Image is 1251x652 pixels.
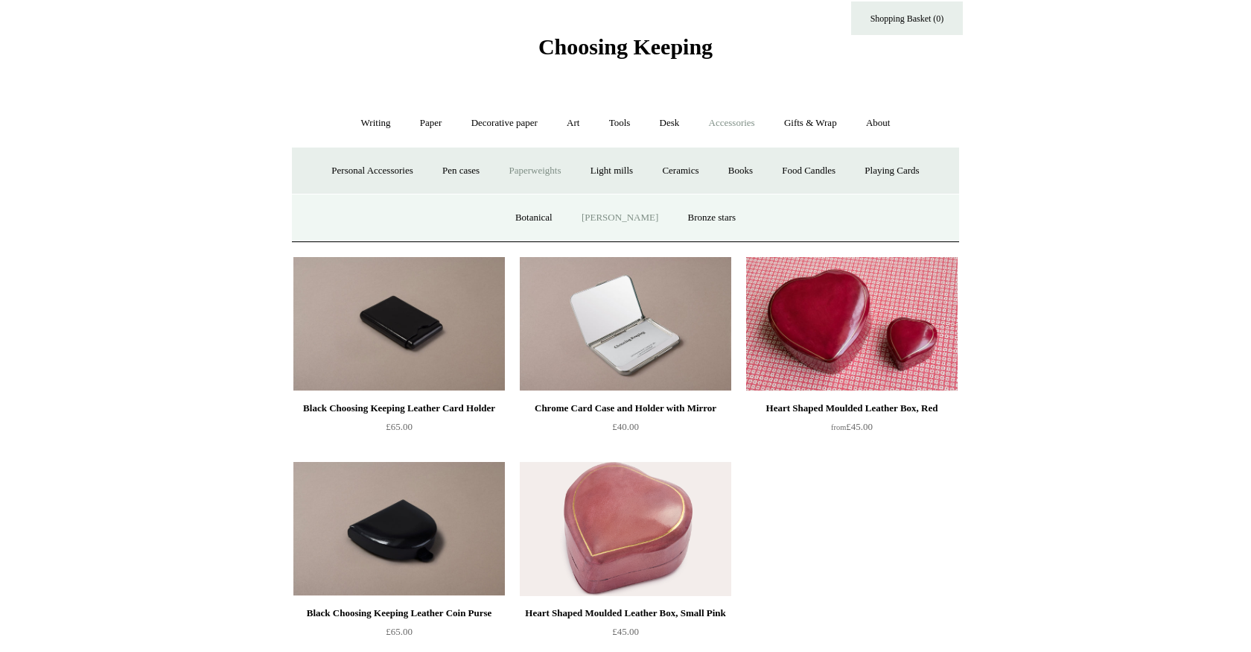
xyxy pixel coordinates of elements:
[851,151,932,191] a: Playing Cards
[695,104,768,143] a: Accessories
[596,104,644,143] a: Tools
[768,151,849,191] a: Food Candles
[612,626,639,637] span: £45.00
[646,104,693,143] a: Desk
[553,104,593,143] a: Art
[568,198,672,238] a: [PERSON_NAME]
[293,257,505,391] a: Black Choosing Keeping Leather Card Holder Black Choosing Keeping Leather Card Holder
[649,151,712,191] a: Ceramics
[831,423,846,431] span: from
[520,462,731,596] img: Heart Shaped Moulded Leather Box, Small Pink
[715,151,766,191] a: Books
[297,604,501,622] div: Black Choosing Keeping Leather Coin Purse
[523,604,728,622] div: Heart Shaped Moulded Leather Box, Small Pink
[502,198,566,238] a: Botanical
[429,151,493,191] a: Pen cases
[293,462,505,596] a: Black Choosing Keeping Leather Coin Purse Black Choosing Keeping Leather Coin Purse
[386,626,413,637] span: £65.00
[746,257,958,391] img: Heart Shaped Moulded Leather Box, Red
[538,34,713,59] span: Choosing Keeping
[318,151,426,191] a: Personal Accessories
[851,1,963,35] a: Shopping Basket (0)
[407,104,456,143] a: Paper
[297,399,501,417] div: Black Choosing Keeping Leather Card Holder
[495,151,574,191] a: Paperweights
[293,462,505,596] img: Black Choosing Keeping Leather Coin Purse
[746,399,958,460] a: Heart Shaped Moulded Leather Box, Red from£45.00
[853,104,904,143] a: About
[523,399,728,417] div: Chrome Card Case and Holder with Mirror
[831,421,873,432] span: £45.00
[675,198,750,238] a: Bronze stars
[538,46,713,57] a: Choosing Keeping
[348,104,404,143] a: Writing
[520,257,731,391] a: Chrome Card Case and Holder with Mirror Chrome Card Case and Holder with Mirror
[520,399,731,460] a: Chrome Card Case and Holder with Mirror £40.00
[577,151,646,191] a: Light mills
[520,257,731,391] img: Chrome Card Case and Holder with Mirror
[746,257,958,391] a: Heart Shaped Moulded Leather Box, Red Heart Shaped Moulded Leather Box, Red
[771,104,850,143] a: Gifts & Wrap
[458,104,551,143] a: Decorative paper
[386,421,413,432] span: £65.00
[612,421,639,432] span: £40.00
[293,399,505,460] a: Black Choosing Keeping Leather Card Holder £65.00
[520,462,731,596] a: Heart Shaped Moulded Leather Box, Small Pink Heart Shaped Moulded Leather Box, Small Pink
[750,399,954,417] div: Heart Shaped Moulded Leather Box, Red
[293,257,505,391] img: Black Choosing Keeping Leather Card Holder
